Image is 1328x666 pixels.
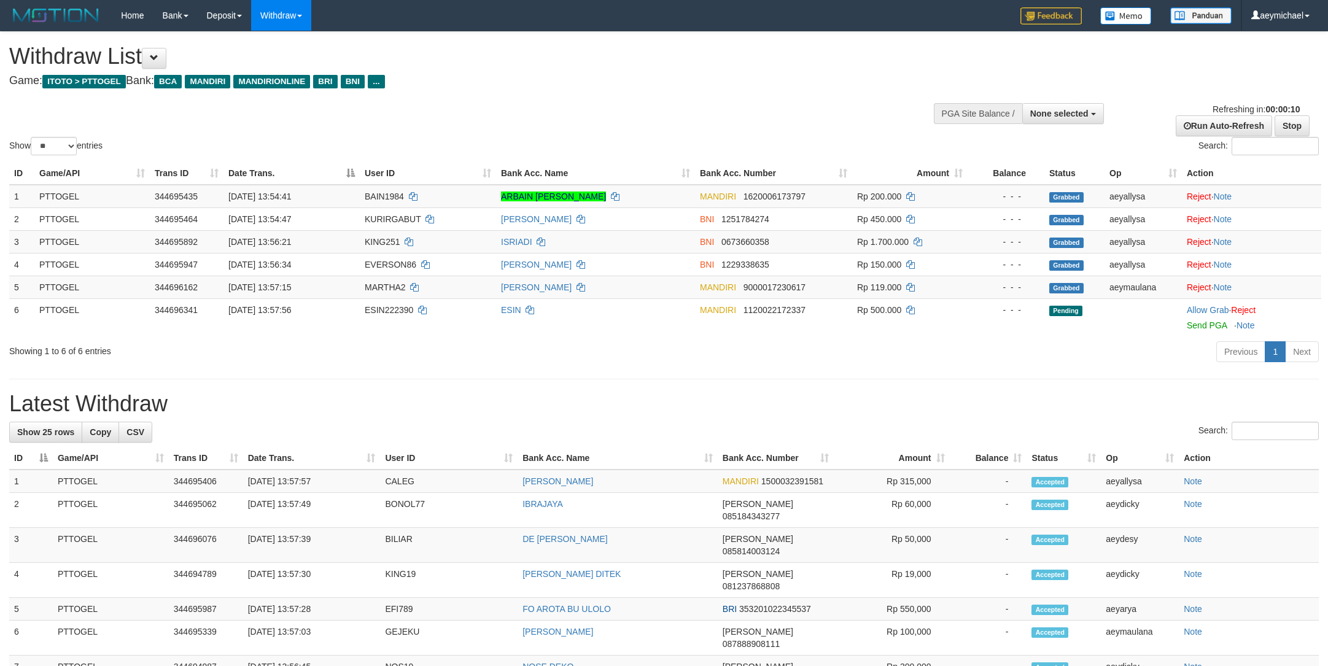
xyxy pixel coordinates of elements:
th: Trans ID: activate to sort column ascending [169,447,243,470]
td: 344695406 [169,470,243,493]
span: MANDIRI [700,305,736,315]
span: Copy 0673660358 to clipboard [721,237,769,247]
span: Accepted [1031,627,1068,638]
th: Game/API: activate to sort column ascending [53,447,169,470]
td: PTTOGEL [53,598,169,621]
a: Note [1214,260,1232,269]
span: KING251 [365,237,400,247]
td: 344695339 [169,621,243,656]
td: aeydicky [1101,563,1179,598]
td: 2 [9,207,34,230]
td: aeymaulana [1101,621,1179,656]
span: Copy 1120022172337 to clipboard [744,305,806,315]
span: BCA [154,75,182,88]
img: panduan.png [1170,7,1232,24]
span: MARTHA2 [365,282,406,292]
td: · [1182,185,1321,208]
td: PTTOGEL [53,621,169,656]
th: Bank Acc. Number: activate to sort column ascending [695,162,852,185]
a: Reject [1231,305,1256,315]
td: PTTOGEL [53,470,169,493]
a: Note [1184,627,1202,637]
th: User ID: activate to sort column ascending [360,162,496,185]
span: 344695464 [155,214,198,224]
td: Rp 315,000 [834,470,950,493]
td: aeymaulana [1105,276,1182,298]
th: Date Trans.: activate to sort column descending [223,162,360,185]
td: PTTOGEL [34,230,150,253]
td: 2 [9,493,53,528]
span: · [1187,305,1231,315]
a: Note [1184,476,1202,486]
span: Rp 200.000 [857,192,901,201]
td: Rp 550,000 [834,598,950,621]
td: aeydesy [1101,528,1179,563]
div: - - - [973,190,1039,203]
td: aeydicky [1101,493,1179,528]
div: - - - [973,236,1039,248]
span: Grabbed [1049,260,1084,271]
button: None selected [1022,103,1104,124]
th: Balance: activate to sort column ascending [950,447,1027,470]
th: Op: activate to sort column ascending [1105,162,1182,185]
td: Rp 19,000 [834,563,950,598]
td: - [950,563,1027,598]
span: 344695947 [155,260,198,269]
span: Copy 081237868808 to clipboard [723,581,780,591]
span: None selected [1030,109,1089,118]
td: aeyallysa [1105,230,1182,253]
span: 344695892 [155,237,198,247]
td: - [950,528,1027,563]
span: MANDIRIONLINE [233,75,310,88]
th: Action [1182,162,1321,185]
td: GEJEKU [380,621,518,656]
a: Note [1184,534,1202,544]
span: 344696162 [155,282,198,292]
span: Accepted [1031,535,1068,545]
span: MANDIRI [700,192,736,201]
th: User ID: activate to sort column ascending [380,447,518,470]
td: [DATE] 13:57:39 [243,528,381,563]
td: CALEG [380,470,518,493]
a: ESIN [501,305,521,315]
span: BRI [313,75,337,88]
a: CSV [118,422,152,443]
td: PTTOGEL [34,253,150,276]
td: BILIAR [380,528,518,563]
a: Show 25 rows [9,422,82,443]
td: · [1182,207,1321,230]
span: Rp 450.000 [857,214,901,224]
span: Accepted [1031,605,1068,615]
span: [PERSON_NAME] [723,627,793,637]
td: BONOL77 [380,493,518,528]
th: Balance [968,162,1044,185]
span: MANDIRI [185,75,230,88]
th: Action [1179,447,1319,470]
a: [PERSON_NAME] [501,260,572,269]
img: Feedback.jpg [1020,7,1082,25]
span: Copy 085184343277 to clipboard [723,511,780,521]
td: - [950,621,1027,656]
select: Showentries [31,137,77,155]
div: - - - [973,213,1039,225]
td: · [1182,276,1321,298]
span: ESIN222390 [365,305,413,315]
th: Bank Acc. Name: activate to sort column ascending [496,162,695,185]
span: EVERSON86 [365,260,416,269]
td: EFI789 [380,598,518,621]
td: 6 [9,621,53,656]
td: PTTOGEL [34,207,150,230]
td: KING19 [380,563,518,598]
a: Copy [82,422,119,443]
th: ID [9,162,34,185]
a: ARBAIN [PERSON_NAME] [501,192,606,201]
h1: Latest Withdraw [9,392,1319,416]
td: Rp 100,000 [834,621,950,656]
td: 5 [9,598,53,621]
td: [DATE] 13:57:49 [243,493,381,528]
td: PTTOGEL [34,298,150,336]
th: Amount: activate to sort column ascending [834,447,950,470]
a: FO AROTA BU ULOLO [522,604,611,614]
td: [DATE] 13:57:30 [243,563,381,598]
td: aeyarya [1101,598,1179,621]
